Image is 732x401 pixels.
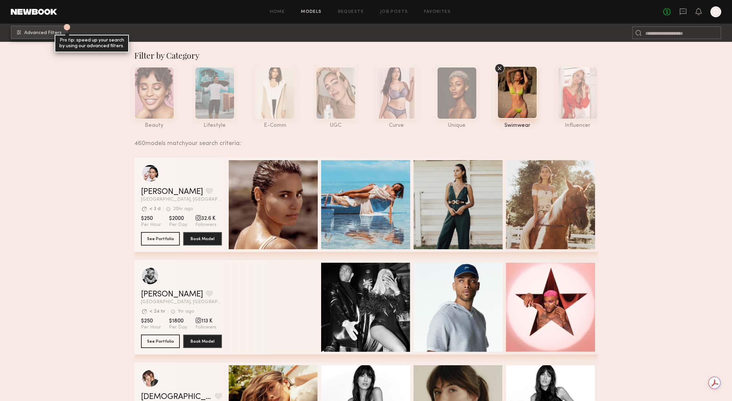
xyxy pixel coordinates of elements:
[141,324,161,331] span: Per Hour
[497,123,537,128] div: swimwear
[11,26,68,39] button: 1Advanced Filters
[149,309,165,314] div: < 24 hr
[195,123,235,128] div: lifestyle
[141,300,222,305] span: [GEOGRAPHIC_DATA], [GEOGRAPHIC_DATA]
[195,222,217,228] span: Followers
[380,10,408,14] a: Job Posts
[195,324,217,331] span: Followers
[424,10,451,14] a: Favorites
[195,215,217,222] span: 32.6 K
[169,222,187,228] span: Per Day
[134,50,598,61] div: Filter by Category
[183,335,222,348] button: Book Model
[141,232,180,246] button: See Portfolio
[141,222,161,228] span: Per Hour
[173,207,193,211] div: 20hr ago
[141,318,161,324] span: $250
[558,123,598,128] div: influencer
[55,35,129,52] div: Pro tip: speed up your search by using our advanced filters.
[255,123,295,128] div: e-comm
[376,123,416,128] div: curve
[141,335,180,348] button: See Portfolio
[301,10,321,14] a: Models
[141,215,161,222] span: $250
[141,393,212,401] a: [DEMOGRAPHIC_DATA][PERSON_NAME]
[178,309,194,314] div: 1hr ago
[134,133,593,147] div: 460 models match your search criteria:
[66,26,68,29] span: 1
[316,123,356,128] div: UGC
[195,318,217,324] span: 113 K
[169,324,187,331] span: Per Day
[141,188,203,196] a: [PERSON_NAME]
[141,290,203,298] a: [PERSON_NAME]
[270,10,285,14] a: Home
[183,232,222,246] button: Book Model
[149,207,161,211] div: < 3 d
[141,197,222,202] span: [GEOGRAPHIC_DATA], [GEOGRAPHIC_DATA]
[437,123,477,128] div: unique
[710,6,721,17] a: D
[338,10,364,14] a: Requests
[169,215,187,222] span: $2000
[24,31,62,35] span: Advanced Filters
[169,318,187,324] span: $1800
[134,123,174,128] div: beauty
